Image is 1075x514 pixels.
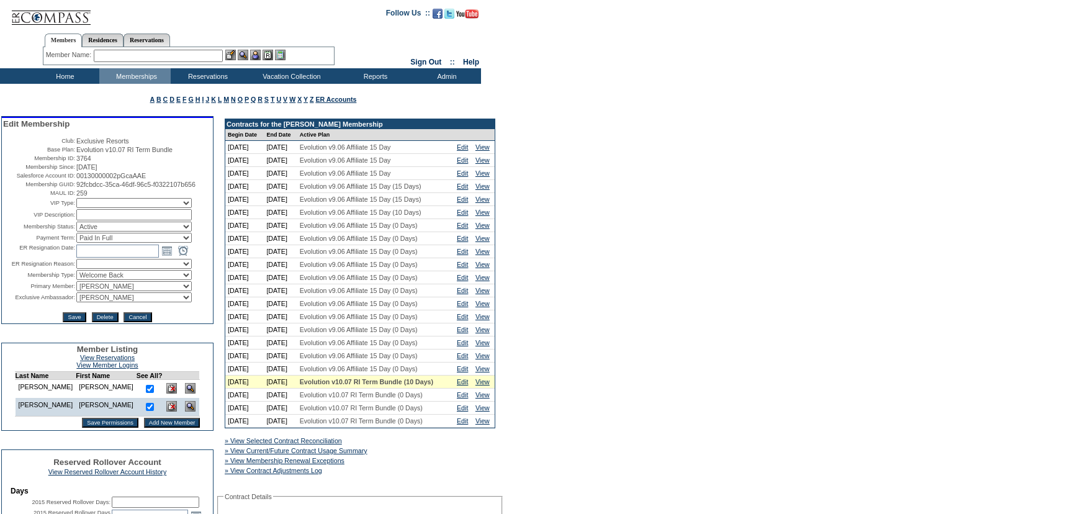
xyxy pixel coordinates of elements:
span: Evolution v9.06 Affiliate 15 Day (0 Days) [300,339,418,346]
a: Edit [457,169,468,177]
a: C [163,96,168,103]
td: [DATE] [225,154,264,167]
td: Membership Status: [3,222,75,232]
a: View [475,404,490,412]
td: [DATE] [264,245,297,258]
a: View Member Logins [76,361,138,369]
span: Evolution v9.06 Affiliate 15 Day (0 Days) [300,352,418,359]
img: Follow us on Twitter [444,9,454,19]
td: Exclusive Ambassador: [3,292,75,302]
a: A [150,96,155,103]
span: Edit Membership [3,119,70,128]
td: ER Resignation Reason: [3,259,75,269]
a: View [475,339,490,346]
td: Membership GUID: [3,181,75,188]
a: Reservations [124,34,170,47]
a: H [196,96,200,103]
td: [DATE] [264,402,297,415]
a: » View Selected Contract Reconciliation [225,437,342,444]
a: Open the calendar popup. [160,244,174,258]
img: Reservations [263,50,273,60]
input: Cancel [124,312,151,322]
td: [PERSON_NAME] [15,398,76,417]
td: [DATE] [264,336,297,349]
input: Add New Member [144,418,200,428]
a: Edit [457,183,468,190]
td: Reservations [171,68,242,84]
a: View [475,313,490,320]
span: Evolution v9.06 Affiliate 15 Day [300,156,391,164]
td: [DATE] [264,415,297,428]
td: Club: [3,137,75,145]
a: View [475,169,490,177]
td: [DATE] [225,271,264,284]
a: View Reservations [80,354,135,361]
a: J [205,96,209,103]
td: Home [28,68,99,84]
span: Evolution v10.07 RI Term Bundle (0 Days) [300,391,423,399]
td: [DATE] [264,167,297,180]
a: Q [251,96,256,103]
a: Edit [457,235,468,242]
a: Edit [457,274,468,281]
td: Reports [338,68,410,84]
td: [DATE] [264,323,297,336]
td: [DATE] [264,271,297,284]
img: b_calculator.gif [275,50,286,60]
a: B [156,96,161,103]
td: Contracts for the [PERSON_NAME] Membership [225,119,495,129]
input: Save [63,312,86,322]
td: [DATE] [225,297,264,310]
td: [DATE] [264,297,297,310]
a: Subscribe to our YouTube Channel [456,12,479,20]
a: Edit [457,261,468,268]
span: Evolution v10.07 RI Term Bundle [76,146,173,153]
td: [DATE] [225,245,264,258]
span: Evolution v9.06 Affiliate 15 Day (0 Days) [300,222,418,229]
a: View [475,209,490,216]
a: View [475,352,490,359]
span: Evolution v9.06 Affiliate 15 Day (0 Days) [300,313,418,320]
span: Evolution v9.06 Affiliate 15 Day (0 Days) [300,235,418,242]
td: [DATE] [264,180,297,193]
a: X [297,96,302,103]
a: Z [310,96,314,103]
a: Edit [457,143,468,151]
span: :: [450,58,455,66]
td: [DATE] [225,219,264,232]
td: See All? [137,372,163,380]
a: Edit [457,313,468,320]
span: Evolution v10.07 RI Term Bundle (0 Days) [300,404,423,412]
img: View Dashboard [185,401,196,412]
a: E [176,96,181,103]
td: [DATE] [264,232,297,245]
span: Evolution v9.06 Affiliate 15 Day [300,143,391,151]
a: ER Accounts [315,96,356,103]
span: Reserved Rollover Account [53,458,161,467]
input: Save Permissions [82,418,138,428]
a: View [475,391,490,399]
a: Edit [457,378,468,385]
td: [DATE] [264,154,297,167]
a: Edit [457,300,468,307]
img: View [238,50,248,60]
td: Active Plan [297,129,454,141]
td: [DATE] [264,284,297,297]
td: [DATE] [225,336,264,349]
img: b_edit.gif [225,50,236,60]
a: View [475,183,490,190]
td: [DATE] [225,193,264,206]
td: [DATE] [225,284,264,297]
span: Evolution v9.06 Affiliate 15 Day (15 Days) [300,183,421,190]
a: View [475,365,490,372]
a: View [475,248,490,255]
img: Impersonate [250,50,261,60]
a: View [475,143,490,151]
td: [DATE] [225,232,264,245]
a: Edit [457,156,468,164]
a: Y [304,96,308,103]
td: [DATE] [264,376,297,389]
td: [PERSON_NAME] [76,398,137,417]
a: Edit [457,209,468,216]
td: [DATE] [225,363,264,376]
